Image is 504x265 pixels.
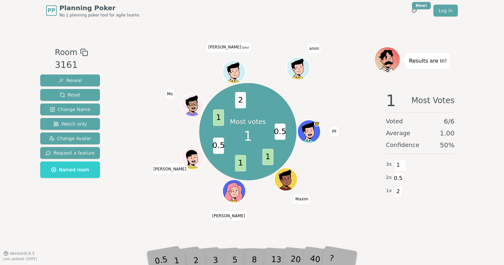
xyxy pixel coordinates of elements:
span: 1.00 [440,129,455,138]
span: 3 x [386,161,392,168]
button: Change Name [40,103,100,115]
span: 1 x [386,187,392,194]
button: New! [408,5,420,16]
span: Click to change your name [152,164,188,174]
span: Version 0.9.3 [10,251,35,256]
span: Most Votes [411,93,455,108]
span: Last updated: [DATE] [3,257,37,261]
span: 1 [235,155,246,171]
button: Change Avatar [40,132,100,144]
span: Click to change your name [294,195,310,204]
span: Watch only [53,121,87,127]
span: Change Avatar [49,135,91,142]
span: 2 [394,186,402,197]
span: Request a feature [46,150,95,156]
span: Reset [60,92,80,98]
span: 2 [235,92,246,108]
span: 1 [213,109,224,126]
button: Click to change your avatar [223,61,245,83]
span: Average [386,129,410,138]
button: Version0.9.3 [3,251,35,256]
span: 0.5 [213,137,224,154]
span: Click to change your name [308,44,321,53]
button: Watch only [40,118,100,130]
span: PP [47,7,55,15]
span: No.1 planning poker tool for agile teams [59,13,139,18]
span: 1 [263,149,273,165]
span: PF is the host [314,121,320,127]
p: Most votes [230,117,266,126]
button: Named room [40,162,100,178]
span: 0.5 [275,124,286,140]
span: Voted [386,117,403,126]
span: 1 [386,93,396,108]
span: Change Name [50,106,90,113]
span: Reveal [58,77,82,84]
a: PPPlanning PokerNo.1 planning poker tool for agile teams [46,3,139,18]
button: Reset [40,89,100,101]
span: Named room [51,166,89,173]
span: Click to change your name [206,43,250,52]
span: 2 x [386,174,392,181]
a: Log in [433,5,458,16]
span: 1 [394,160,402,171]
span: 50 % [440,140,455,150]
span: Room [55,46,77,58]
p: Results are in! [409,56,447,66]
span: Planning Poker [59,3,139,13]
span: Confidence [386,140,419,150]
span: Click to change your name [210,211,247,221]
button: Reveal [40,74,100,86]
button: Request a feature [40,147,100,159]
span: Click to change your name [331,127,338,136]
span: (you) [241,46,249,49]
span: Click to change your name [165,89,174,99]
span: 6 / 6 [444,117,455,126]
span: 1 [244,126,252,146]
span: 0.5 [394,173,402,184]
div: 3161 [55,58,88,72]
div: New! [412,2,431,9]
